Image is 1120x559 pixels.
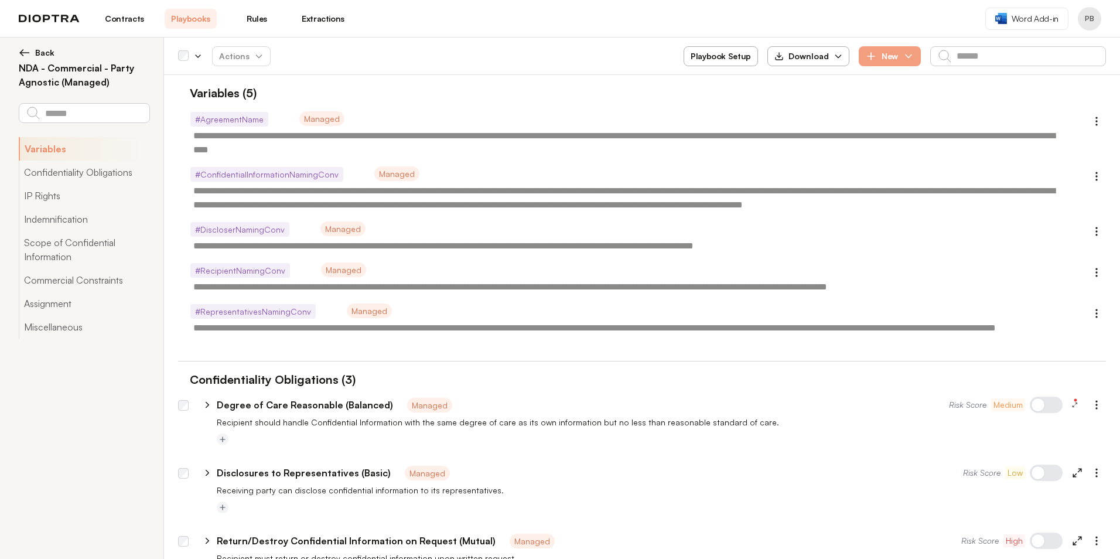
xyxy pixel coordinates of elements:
button: Indemnification [19,207,149,231]
span: # AgreementName [190,112,268,127]
button: Actions [212,46,271,66]
button: New [859,46,921,66]
button: Variables [19,137,149,161]
button: Medium [991,398,1025,411]
span: Back [35,47,54,59]
button: High [1003,534,1025,547]
button: Add tag [217,502,228,513]
div: Download [774,50,829,62]
button: Assignment [19,292,149,315]
button: Profile menu [1078,7,1101,30]
span: Managed [510,534,555,548]
button: Scope of Confidential Information [19,231,149,268]
button: Add tag [217,434,228,445]
span: # ConfidentialInformationNamingConv [190,167,343,182]
span: Managed [407,398,452,413]
a: Contracts [98,9,151,29]
h1: Variables (5) [178,84,257,102]
a: Rules [231,9,283,29]
p: Recipient should handle Confidential Information with the same degree of care as its own informat... [217,417,1106,428]
span: Medium [993,399,1023,411]
span: Managed [299,111,344,126]
span: Managed [374,166,419,181]
p: Receiving party can disclose confidential information to its representatives. [217,485,1106,496]
h1: Confidentiality Obligations (3) [178,371,356,388]
div: Select all [178,51,189,62]
span: Low [1008,467,1023,479]
a: Playbooks [165,9,217,29]
button: Playbook Setup [684,46,758,66]
span: Managed [347,304,392,318]
span: # RepresentativesNamingConv [190,304,316,319]
span: # DiscloserNamingConv [190,222,289,237]
p: Disclosures to Representatives (Basic) [217,466,391,480]
img: left arrow [19,47,30,59]
span: Managed [321,263,366,277]
button: Download [767,46,849,66]
a: Extractions [297,9,349,29]
span: # RecipientNamingConv [190,263,290,278]
img: Expand [261,87,273,99]
span: Managed [405,466,450,480]
span: Risk Score [963,467,1001,479]
button: IP Rights [19,184,149,207]
span: Actions [210,46,273,67]
span: High [1006,535,1023,547]
span: Risk Score [949,399,986,411]
p: Return/Destroy Confidential Information on Request (Mutual) [217,534,496,548]
span: Managed [320,221,366,236]
span: Word Add-in [1012,13,1058,25]
img: logo [19,15,80,23]
button: Low [1005,466,1025,479]
img: 14 feedback items [1073,398,1078,403]
button: Commercial Constraints [19,268,149,292]
button: Miscellaneous [19,315,149,339]
h2: NDA - Commercial - Party Agnostic (Managed) [19,61,149,89]
img: word [995,13,1007,24]
button: Confidentiality Obligations [19,161,149,184]
button: Back [19,47,149,59]
span: Risk Score [961,535,999,547]
p: Degree of Care Reasonable (Balanced) [217,398,393,412]
a: Word Add-in [985,8,1068,30]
